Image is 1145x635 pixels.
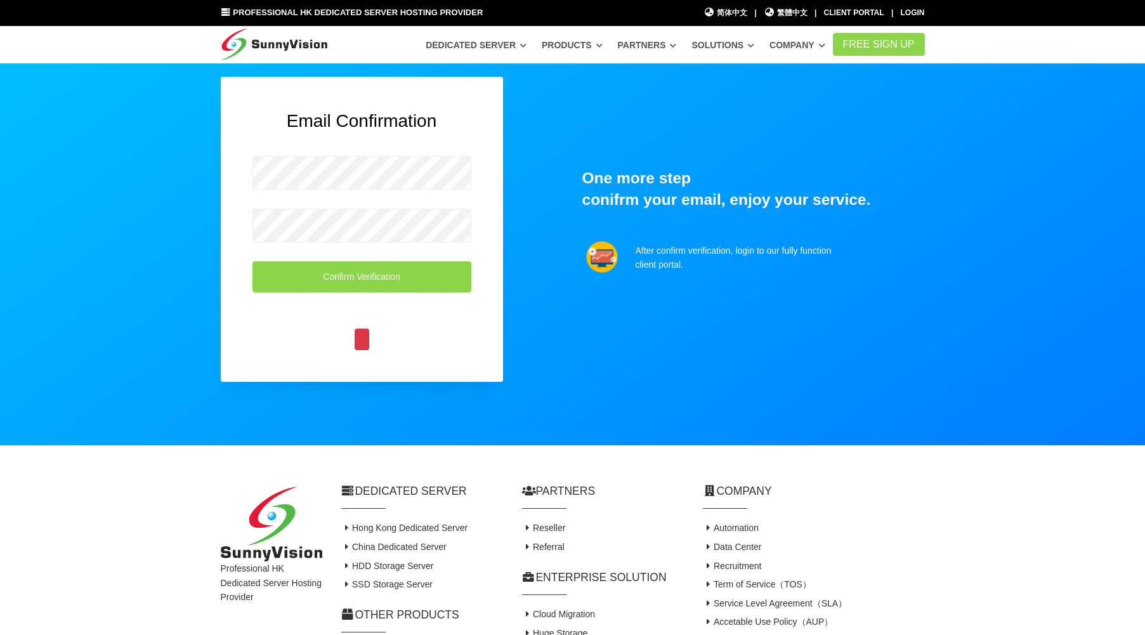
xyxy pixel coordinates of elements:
[703,579,811,589] a: Term of Service（TOS）
[764,7,808,19] a: 繁體中文
[891,7,893,19] li: |
[703,483,925,499] h2: Company
[703,523,759,533] a: Automation
[636,244,835,272] p: After confirm verification, login to our fully function client portal.
[221,487,322,562] img: SunnyVision Limited
[754,7,756,19] li: |
[426,34,527,56] a: Dedicated Server
[522,483,684,499] h2: Partners
[341,542,447,552] a: China Dedicated Server
[582,167,925,211] h1: One more step conifrm your email, enjoy your service.
[769,34,825,56] a: Company
[522,570,684,586] h2: Enterprise Solution
[341,523,468,533] a: Hong Kong Dedicated Server
[341,579,433,589] a: SSD Storage Server
[341,483,503,499] h2: Dedicated Server
[704,7,748,19] a: 简体中文
[691,34,754,56] a: Solutions
[815,7,816,19] li: |
[824,8,884,17] a: Client Portal
[618,34,677,56] a: Partners
[703,561,762,571] a: Recruitment
[586,241,618,273] img: support.png
[341,607,503,623] h2: Other Products
[833,33,925,56] a: FREE Sign Up
[522,609,596,619] a: Cloud Migration
[703,617,834,627] a: Accetable Use Policy（AUP）
[341,561,434,571] a: HDD Storage Server
[252,108,471,133] h2: Email Confirmation
[522,523,566,533] a: Reseller
[252,261,471,292] button: Confirm Verification
[542,34,603,56] a: Products
[233,8,483,17] span: Professional HK Dedicated Server Hosting Provider
[901,8,925,17] a: Login
[522,542,565,552] a: Referral
[703,542,762,552] a: Data Center
[703,598,847,608] a: Service Level Agreement（SLA）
